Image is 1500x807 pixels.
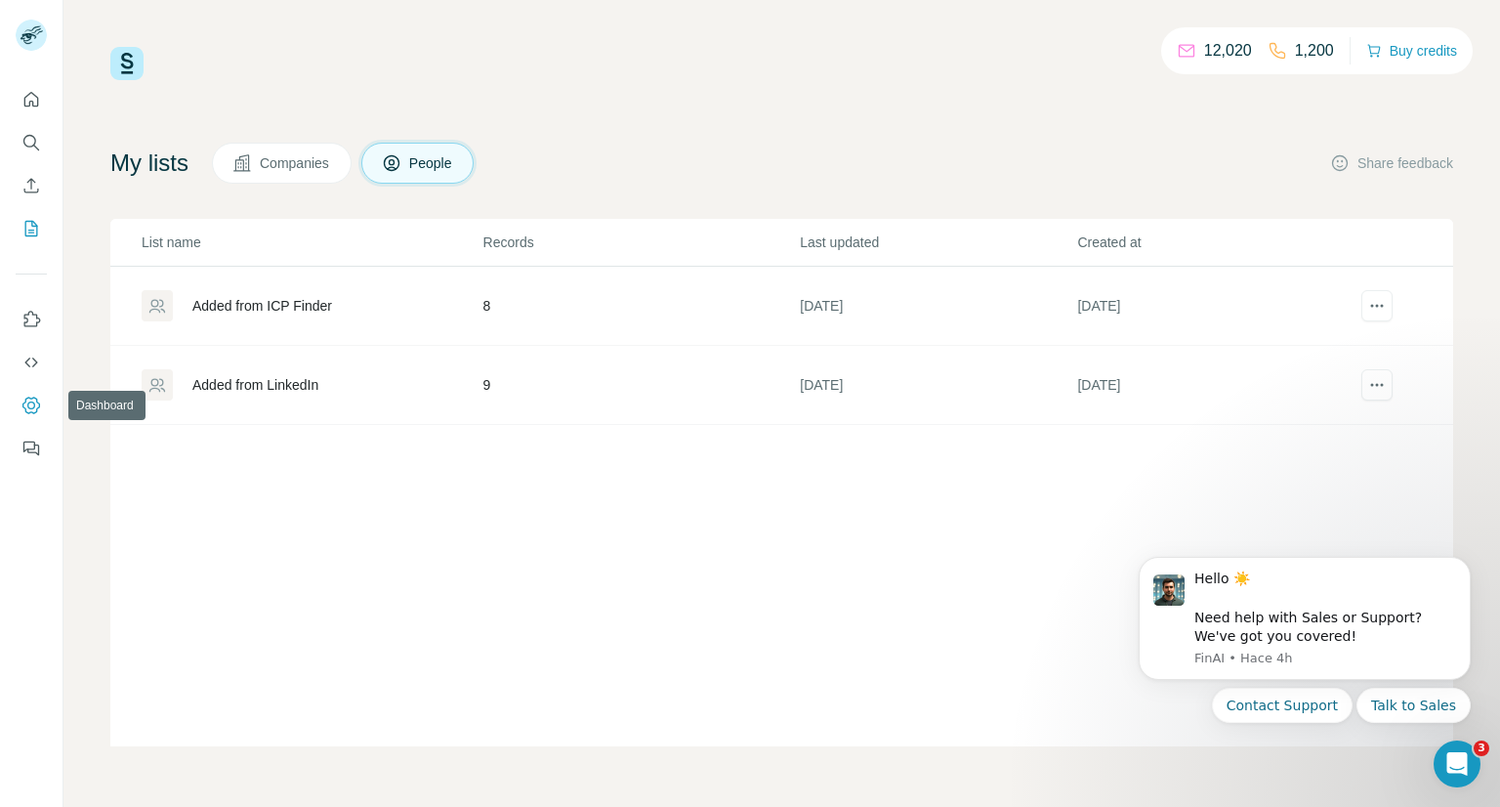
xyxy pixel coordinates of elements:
span: Companies [260,153,331,173]
td: [DATE] [799,267,1076,346]
iframe: Intercom live chat [1434,741,1480,787]
h4: My lists [110,148,188,179]
td: 9 [482,346,800,425]
button: actions [1361,369,1393,401]
div: Added from ICP Finder [192,296,332,316]
img: Surfe Logo [110,47,144,80]
button: actions [1361,290,1393,321]
div: Added from LinkedIn [192,375,318,395]
iframe: Intercom notifications mensaje [1109,533,1500,797]
button: Feedback [16,431,47,466]
button: Use Surfe on LinkedIn [16,302,47,337]
td: [DATE] [799,346,1076,425]
span: People [409,153,454,173]
button: Share feedback [1330,153,1453,173]
td: 8 [482,267,800,346]
p: Created at [1077,233,1353,252]
span: 3 [1474,741,1489,756]
button: Buy credits [1366,37,1457,64]
p: Last updated [800,233,1075,252]
button: My lists [16,211,47,246]
button: Quick start [16,82,47,117]
td: [DATE] [1076,267,1354,346]
img: Avatar [16,20,47,51]
p: List name [142,233,481,252]
p: 12,020 [1204,39,1252,63]
p: Records [483,233,799,252]
p: 1,200 [1295,39,1334,63]
button: Use Surfe API [16,345,47,380]
button: Search [16,125,47,160]
button: Dashboard [16,388,47,423]
td: [DATE] [1076,346,1354,425]
button: Enrich CSV [16,168,47,203]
